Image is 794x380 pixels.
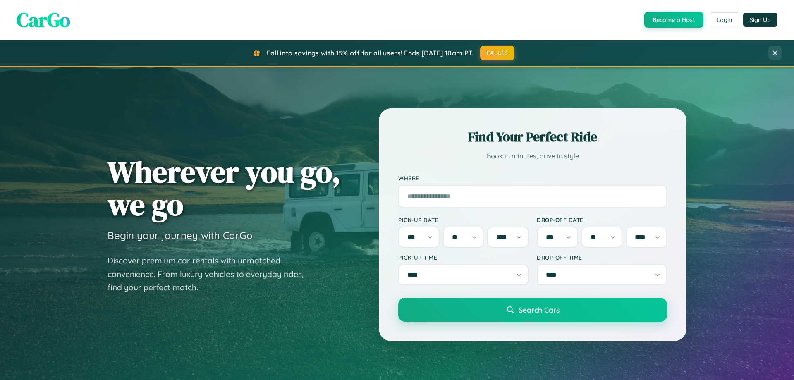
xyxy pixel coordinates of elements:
p: Book in minutes, drive in style [398,150,667,162]
label: Pick-up Time [398,254,529,261]
p: Discover premium car rentals with unmatched convenience. From luxury vehicles to everyday rides, ... [108,254,314,294]
label: Pick-up Date [398,216,529,223]
label: Drop-off Date [537,216,667,223]
button: Sign Up [743,13,777,27]
h1: Wherever you go, we go [108,155,341,221]
h3: Begin your journey with CarGo [108,229,253,241]
button: Search Cars [398,298,667,322]
span: Search Cars [519,305,560,314]
button: FALL15 [480,46,515,60]
button: Become a Host [644,12,703,28]
span: CarGo [17,6,70,33]
h2: Find Your Perfect Ride [398,128,667,146]
button: Login [710,12,739,27]
span: Fall into savings with 15% off for all users! Ends [DATE] 10am PT. [267,49,474,57]
label: Drop-off Time [537,254,667,261]
label: Where [398,174,667,182]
